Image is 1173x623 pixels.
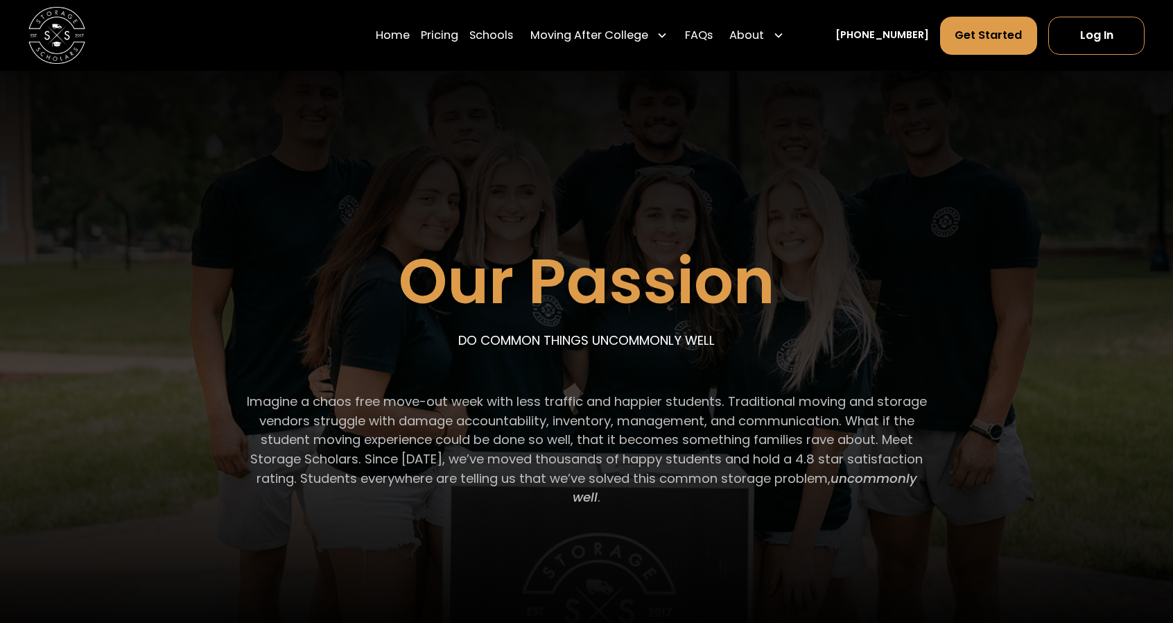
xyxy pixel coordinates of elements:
a: Log In [1048,17,1145,55]
p: DO COMMON THINGS UNCOMMONLY WELL [458,331,715,350]
div: Moving After College [530,27,648,44]
a: Home [376,15,410,55]
a: [PHONE_NUMBER] [835,28,929,42]
div: Moving After College [525,15,674,55]
a: Schools [469,15,513,55]
a: FAQs [685,15,713,55]
img: Storage Scholars main logo [28,7,85,64]
a: Pricing [421,15,458,55]
div: About [729,27,764,44]
div: About [724,15,790,55]
a: Get Started [940,17,1037,55]
p: Imagine a chaos free move-out week with less traffic and happier students. Traditional moving and... [247,392,927,506]
h1: Our Passion [399,248,775,316]
em: uncommonly well [573,470,917,506]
